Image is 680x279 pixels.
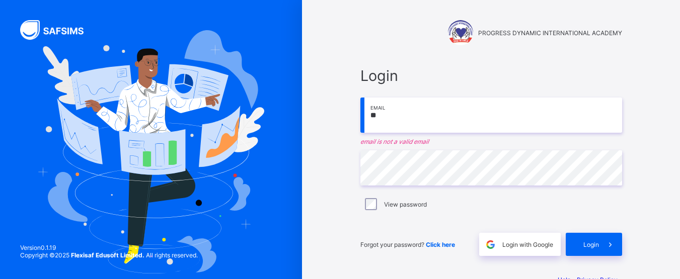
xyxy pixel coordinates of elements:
[485,239,496,250] img: google.396cfc9801f0270233282035f929180a.svg
[20,20,96,40] img: SAFSIMS Logo
[360,67,622,84] span: Login
[20,244,198,251] span: Version 0.1.19
[384,201,427,208] label: View password
[360,241,455,248] span: Forgot your password?
[360,138,622,145] em: email is not a valid email
[71,251,144,259] strong: Flexisaf Edusoft Limited.
[583,241,599,248] span: Login
[38,30,264,273] img: Hero Image
[426,241,455,248] a: Click here
[20,251,198,259] span: Copyright © 2025 All rights reserved.
[478,29,622,37] span: PROGRESS DYNAMIC INTERNATIONAL ACADEMY
[502,241,553,248] span: Login with Google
